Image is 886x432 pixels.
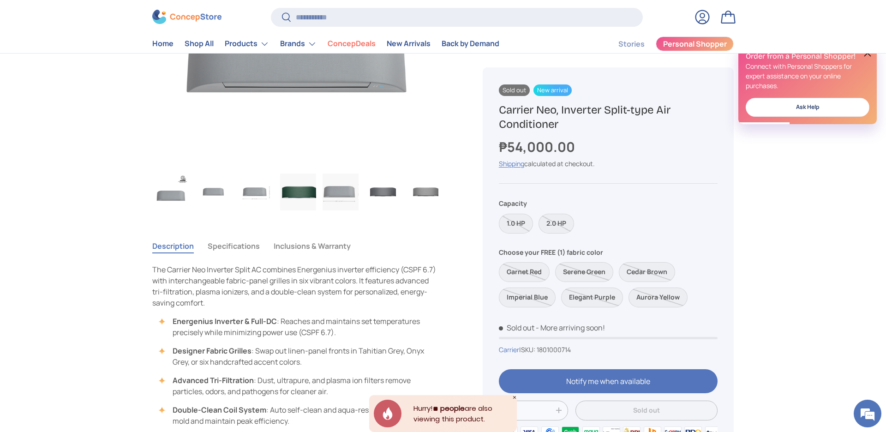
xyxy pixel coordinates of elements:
summary: Brands [275,35,322,53]
p: - More arriving soon! [536,323,605,333]
img: carrier-neo-aircon-with-fabric-panel-cover-serene-green-full-view-concepstore [280,174,316,210]
h2: Order from a Personal Shopper! [746,51,869,61]
nav: Primary [152,35,499,53]
label: Sold out [499,214,533,234]
label: Sold out [619,262,675,282]
div: calculated at checkout. [499,159,718,169]
summary: Products [219,35,275,53]
label: Sold out [499,288,556,307]
label: Sold out [629,288,688,307]
a: New Arrivals [387,35,431,53]
a: Carrier [499,345,519,354]
p: Connect with Personal Shoppers for expert assistance on your online purchases. [746,61,869,90]
legend: Capacity [499,199,527,209]
strong: Double-Clean Coil System [173,405,266,415]
a: Shipping [499,160,524,168]
label: Sold out [499,262,550,282]
span: | [519,345,571,354]
img: carrier-neo-aircon-with-fabric-panel-cover-gray-and-unit-dimensions-full-view-concepstore [238,174,274,210]
span: Sold out [499,323,534,333]
strong: Designer Fabric Grilles [173,346,251,356]
a: Ask Help [746,98,869,117]
label: Sold out [555,262,613,282]
a: Personal Shopper [656,36,734,51]
span: Sold out [499,84,530,96]
img: ConcepStore [152,10,221,24]
img: Carrier Neo, Inverter Split-type Air Conditioner [153,174,189,210]
label: Sold out [539,214,574,234]
img: carrier-neo-aircon-with-fabric-panel-cover-dark-gray-full-view-concepstore [365,174,401,210]
span: The Carrier Neo Inverter Split AC combines Energenius inverter efficiency (CSPF 6.7) with interch... [152,264,436,308]
li: : Dust, ultrapure, and plasma ion filters remove particles, odors, and pathogens for cleaner air. [162,375,438,397]
label: Sold out [561,288,623,307]
div: Close [512,395,517,400]
span: New arrival [533,84,572,96]
legend: Choose your FREE (1) fabric color [499,247,603,257]
a: ConcepDeals [328,35,376,53]
a: Back by Demand [442,35,499,53]
a: Shop All [185,35,214,53]
a: Stories [618,35,645,53]
li: : Swap out linen-panel fronts in Tahitian Grey, Onyx Grey, or six handcrafted accent colors. [162,345,438,367]
h1: Carrier Neo, Inverter Split-type Air Conditioner [499,103,718,132]
span: SKU: [521,345,535,354]
button: Description [152,235,194,257]
a: Home [152,35,174,53]
button: Specifications [208,235,260,257]
span: Personal Shopper [663,41,727,48]
li: : Auto self-clean and aqua-resin coating prevent mold and maintain peak efficiency. [162,404,438,426]
strong: ₱54,000.00 [499,138,577,156]
img: carrier-neo-ac-panel-with-dimensions [323,174,359,210]
nav: Secondary [596,35,734,53]
img: carrier-neo-aircon-with-fabric-panel-cover-light-gray-full-view-concepstore [407,174,443,210]
li: : Reaches and maintains set temperatures precisely while minimizing power use (CSPF 6.7). [162,316,438,338]
strong: Energenius Inverter & Full-DC [173,316,277,326]
button: Sold out [575,401,718,420]
span: 1801000714 [537,345,571,354]
strong: Advanced Tri-Filtration [173,375,254,385]
button: Inclusions & Warranty [274,235,351,257]
img: carrier-neo-inverter-with-gray-fabric-cover-full-view-concepstore [195,174,231,210]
